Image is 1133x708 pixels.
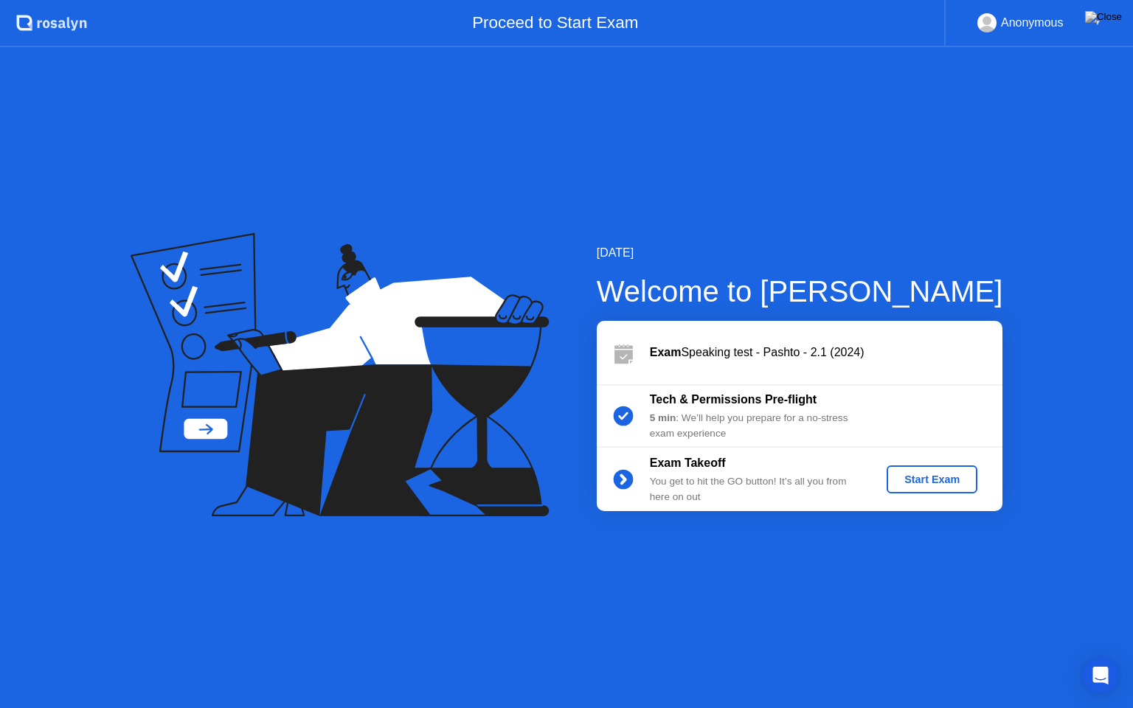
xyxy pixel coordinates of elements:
div: Speaking test - Pashto - 2.1 (2024) [650,344,1002,361]
b: Exam Takeoff [650,457,726,469]
div: : We’ll help you prepare for a no-stress exam experience [650,411,862,441]
div: Anonymous [1001,13,1064,32]
div: [DATE] [597,244,1003,262]
b: Exam [650,346,682,358]
div: Open Intercom Messenger [1083,658,1118,693]
img: Close [1085,11,1122,23]
b: 5 min [650,412,676,423]
div: You get to hit the GO button! It’s all you from here on out [650,474,862,504]
button: Start Exam [887,465,977,493]
b: Tech & Permissions Pre-flight [650,393,817,406]
div: Start Exam [893,473,971,485]
div: Welcome to [PERSON_NAME] [597,269,1003,313]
